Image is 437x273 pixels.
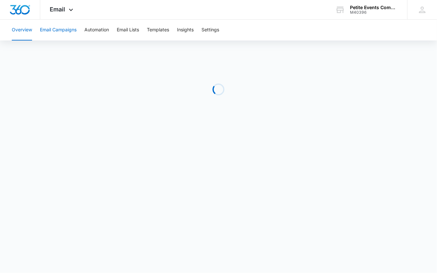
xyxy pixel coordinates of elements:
[201,20,219,40] button: Settings
[177,20,194,40] button: Insights
[117,20,139,40] button: Email Lists
[40,20,77,40] button: Email Campaigns
[350,10,398,15] div: account id
[50,6,65,13] span: Email
[350,5,398,10] div: account name
[147,20,169,40] button: Templates
[12,20,32,40] button: Overview
[84,20,109,40] button: Automation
